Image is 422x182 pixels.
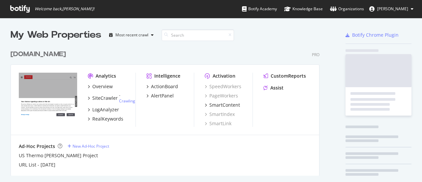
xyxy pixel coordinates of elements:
[35,6,94,12] span: Welcome back, [PERSON_NAME] !
[263,85,284,91] a: Assist
[19,162,55,168] a: URL List - [DATE]
[19,143,55,150] div: Ad-Hoc Projects
[92,83,113,90] div: Overview
[146,92,174,99] a: AlertPanel
[154,73,180,79] div: Intelligence
[19,73,77,120] img: thermofisher.com
[271,73,306,79] div: CustomReports
[119,98,135,104] a: Crawling
[205,83,241,90] a: SpeedWorkers
[106,30,156,40] button: Most recent crawl
[205,92,238,99] a: PageWorkers
[284,6,323,12] div: Knowledge Base
[151,92,174,99] div: AlertPanel
[19,152,98,159] a: US Thermo [PERSON_NAME] Project
[209,102,240,108] div: SmartContent
[96,73,116,79] div: Analytics
[364,4,419,14] button: [PERSON_NAME]
[11,50,66,59] div: [DOMAIN_NAME]
[92,116,123,122] div: RealKeywords
[119,92,135,104] div: -
[213,73,235,79] div: Activation
[352,32,399,38] div: Botify Chrome Plugin
[346,32,399,38] a: Botify Chrome Plugin
[92,106,119,113] div: LogAnalyzer
[377,6,408,12] span: Kailash Seyyadri
[11,50,69,59] a: [DOMAIN_NAME]
[162,29,234,41] input: Search
[242,6,277,12] div: Botify Academy
[270,85,284,91] div: Assist
[205,111,235,118] a: SmartIndex
[146,83,178,90] a: ActionBoard
[263,73,306,79] a: CustomReports
[11,28,101,42] div: My Web Properties
[73,143,109,149] div: New Ad-Hoc Project
[330,6,364,12] div: Organizations
[88,92,135,104] a: SiteCrawler- Crawling
[205,102,240,108] a: SmartContent
[92,95,118,101] div: SiteCrawler
[11,42,325,176] div: grid
[115,33,148,37] div: Most recent crawl
[88,116,123,122] a: RealKeywords
[88,83,113,90] a: Overview
[68,143,109,149] a: New Ad-Hoc Project
[312,52,319,57] div: Pro
[151,83,178,90] div: ActionBoard
[88,106,119,113] a: LogAnalyzer
[205,120,231,127] a: SmartLink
